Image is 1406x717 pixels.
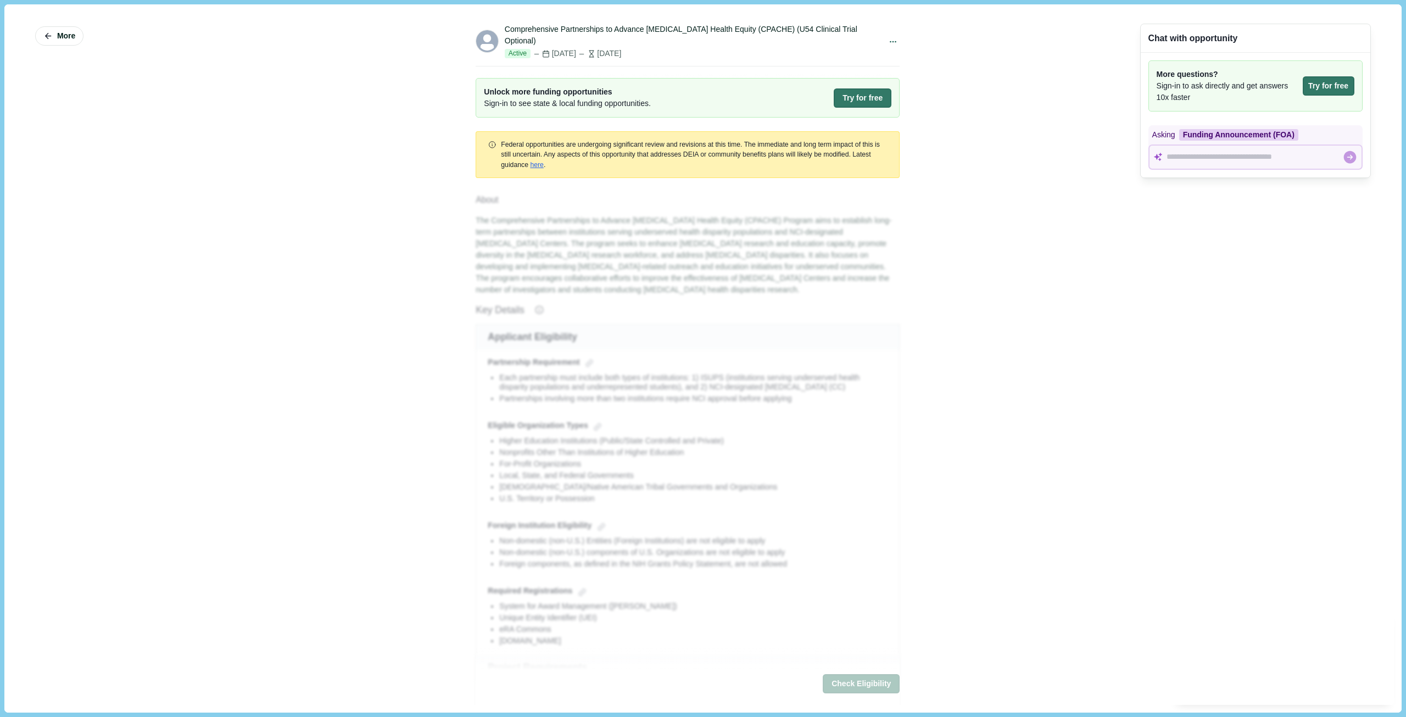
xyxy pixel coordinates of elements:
[505,49,531,59] span: Active
[1157,80,1299,103] span: Sign-in to ask directly and get answers 10x faster
[35,26,83,46] button: More
[578,48,621,59] div: [DATE]
[1179,129,1298,141] div: Funding Announcement (FOA)
[57,31,75,41] span: More
[834,88,891,108] button: Try for free
[484,86,651,98] span: Unlock more funding opportunities
[1303,76,1354,96] button: Try for free
[505,24,883,47] div: Comprehensive Partnerships to Advance [MEDICAL_DATA] Health Equity (CPACHE) (U54 Clinical Trial O...
[501,141,880,169] span: Federal opportunities are undergoing significant review and revisions at this time. The immediate...
[476,30,498,52] svg: avatar
[1157,69,1299,80] span: More questions?
[823,674,900,693] button: Check Eligibility
[484,98,651,109] span: Sign-in to see state & local funding opportunities.
[530,161,544,169] a: here
[501,140,888,170] div: .
[1148,125,1363,144] div: Asking
[533,48,576,59] div: [DATE]
[1148,32,1238,45] div: Chat with opportunity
